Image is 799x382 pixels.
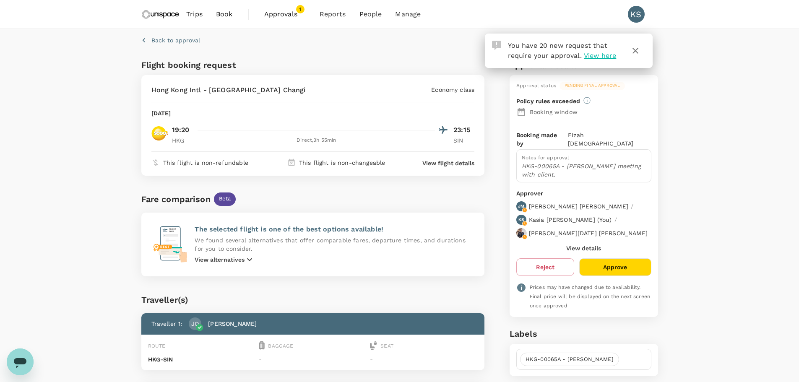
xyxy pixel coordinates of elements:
[148,343,166,349] span: Route
[214,195,236,203] span: Beta
[516,228,526,238] img: avatar-66beb14e4999c.jpeg
[186,9,203,19] span: Trips
[628,6,645,23] div: KS
[522,162,646,179] p: HKG-00065A - [PERSON_NAME] meeting with client.
[151,85,306,95] p: Hong Kong Intl - [GEOGRAPHIC_DATA] Changi
[584,52,616,60] span: View here
[370,341,377,350] img: seat-icon
[172,125,190,135] p: 19:20
[259,355,367,364] p: -
[141,36,200,44] button: Back to approval
[522,155,570,161] span: Notes for approval
[299,159,385,167] p: This flight is non-changeable
[631,202,633,210] p: /
[521,356,619,364] span: HKG-00065A - [PERSON_NAME]
[453,136,474,145] p: SIN
[141,293,485,307] div: Traveller(s)
[614,216,617,224] p: /
[529,229,648,237] p: [PERSON_NAME][DATE] [PERSON_NAME]
[516,97,580,105] p: Policy rules exceeded
[151,125,168,142] img: TR
[141,5,180,23] img: Unispace
[560,83,625,88] span: Pending final approval
[151,320,182,328] p: Traveller 1 :
[453,125,474,135] p: 23:15
[370,355,478,364] p: -
[395,9,421,19] span: Manage
[529,216,612,224] p: Kasia [PERSON_NAME] ( You )
[191,320,199,328] p: JQ
[141,192,211,206] div: Fare comparison
[510,327,658,340] h6: Labels
[296,5,305,13] span: 1
[516,82,556,90] div: Approval status
[195,255,245,264] p: View alternatives
[579,258,651,276] button: Approve
[268,343,293,349] span: Baggage
[568,131,651,148] p: Fizah [DEMOGRAPHIC_DATA]
[216,9,233,19] span: Book
[516,189,651,198] p: Approver
[380,343,393,349] span: Seat
[151,36,200,44] p: Back to approval
[7,348,34,375] iframe: Button to launch messaging window
[516,131,568,148] p: Booking made by
[141,58,311,72] h6: Flight booking request
[508,42,607,60] span: You have 20 new request that require your approval.
[208,320,257,328] p: [PERSON_NAME]
[516,258,574,276] button: Reject
[172,136,193,145] p: HKG
[530,108,651,116] p: Booking window
[530,284,650,309] span: Prices may have changed due to availability. Final price will be displayed on the next screen onc...
[195,224,474,234] p: The selected flight is one of the best options available!
[151,109,171,117] p: [DATE]
[264,9,306,19] span: Approvals
[431,86,474,94] p: Economy class
[359,9,382,19] span: People
[195,236,474,253] p: We found several alternatives that offer comparable fares, departure times, and durations for you...
[320,9,346,19] span: Reports
[422,159,474,167] button: View flight details
[492,41,501,50] img: Approval Request
[529,202,628,210] p: [PERSON_NAME] [PERSON_NAME]
[163,159,248,167] p: This flight is non-refundable
[148,355,256,364] p: HKG - SIN
[259,341,265,350] img: baggage-icon
[518,203,524,209] p: JM
[195,255,255,265] button: View alternatives
[518,217,524,223] p: KS
[566,245,601,252] button: View details
[198,136,435,145] div: Direct , 3h 55min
